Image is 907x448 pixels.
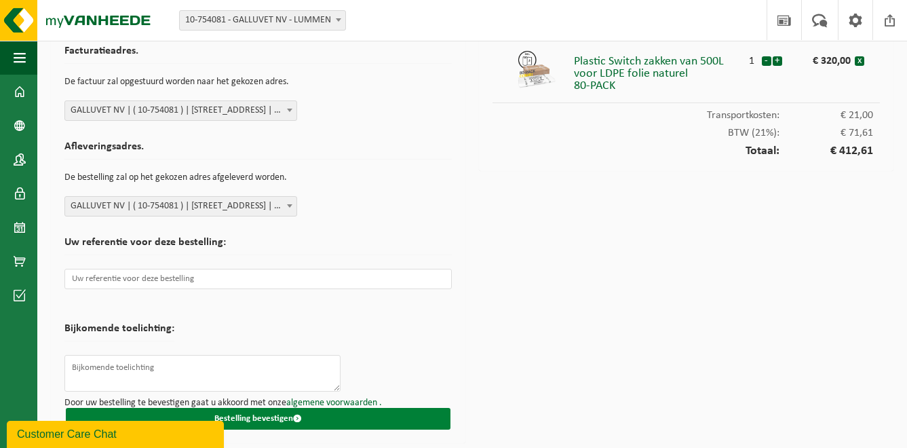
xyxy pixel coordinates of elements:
[180,11,345,30] span: 10-754081 - GALLUVET NV - LUMMEN
[574,49,742,92] div: Plastic Switch zakken van 500L voor LDPE folie naturel 80-PACK
[779,145,873,157] span: € 412,61
[64,196,297,217] span: GALLUVET NV | ( 10-754081 ) | DWARSSTRAAT 3, 3560 LUMMEN | 0459.201.859
[493,103,880,121] div: Transportkosten:
[64,100,297,121] span: GALLUVET NV | ( 10-754081 ) | DWARSSTRAAT 3, 3560 LUMMEN | 0459.201.859
[65,197,296,216] span: GALLUVET NV | ( 10-754081 ) | DWARSSTRAAT 3, 3560 LUMMEN | 0459.201.859
[762,56,771,66] button: -
[64,71,452,94] p: De factuur zal opgestuurd worden naar het gekozen adres.
[64,237,452,255] h2: Uw referentie voor deze bestelling:
[516,49,557,90] img: 01-999970
[779,110,873,121] span: € 21,00
[742,49,761,67] div: 1
[64,45,452,64] h2: Facturatieadres.
[64,323,174,341] h2: Bijkomende toelichting:
[64,398,452,408] p: Door uw bestelling te bevestigen gaat u akkoord met onze
[493,138,880,157] div: Totaal:
[779,128,873,138] span: € 71,61
[493,121,880,138] div: BTW (21%):
[773,56,782,66] button: +
[7,418,227,448] iframe: chat widget
[798,49,855,67] div: € 320,00
[64,269,452,289] input: Uw referentie voor deze bestelling
[66,408,450,430] button: Bestelling bevestigen
[179,10,346,31] span: 10-754081 - GALLUVET NV - LUMMEN
[286,398,382,408] a: algemene voorwaarden .
[64,166,452,189] p: De bestelling zal op het gekozen adres afgeleverd worden.
[65,101,296,120] span: GALLUVET NV | ( 10-754081 ) | DWARSSTRAAT 3, 3560 LUMMEN | 0459.201.859
[855,56,864,66] button: x
[64,141,452,160] h2: Afleveringsadres.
